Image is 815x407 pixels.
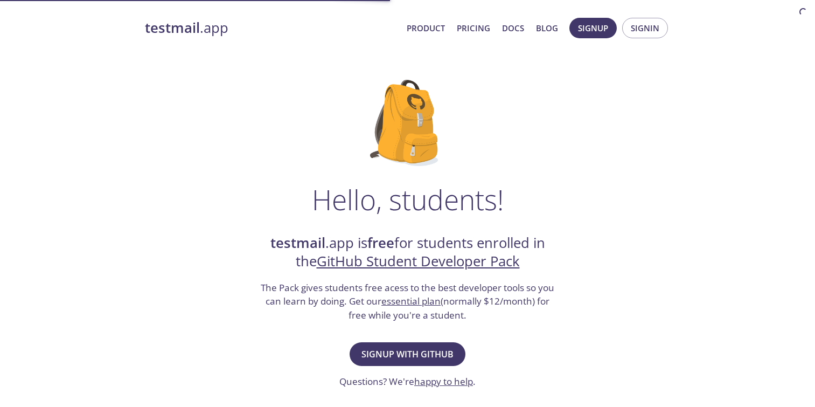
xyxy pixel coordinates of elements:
img: github-student-backpack.png [370,80,445,166]
a: GitHub Student Developer Pack [317,252,520,271]
strong: testmail [145,18,200,37]
strong: free [367,233,394,252]
button: Signup [569,18,617,38]
a: Pricing [457,21,490,35]
span: Signin [631,21,659,35]
h2: .app is for students enrolled in the [260,234,556,271]
h3: Questions? We're . [339,375,476,389]
button: Signin [622,18,668,38]
button: Signup with GitHub [350,342,465,366]
a: Product [407,21,445,35]
a: Docs [502,21,524,35]
a: happy to help [414,375,473,388]
a: Blog [536,21,558,35]
span: Signup [578,21,608,35]
h1: Hello, students! [312,183,504,216]
strong: testmail [270,233,325,252]
h3: The Pack gives students free acess to the best developer tools so you can learn by doing. Get our... [260,281,556,322]
a: essential plan [381,295,441,307]
span: Signup with GitHub [361,347,454,362]
a: testmail.app [145,19,398,37]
